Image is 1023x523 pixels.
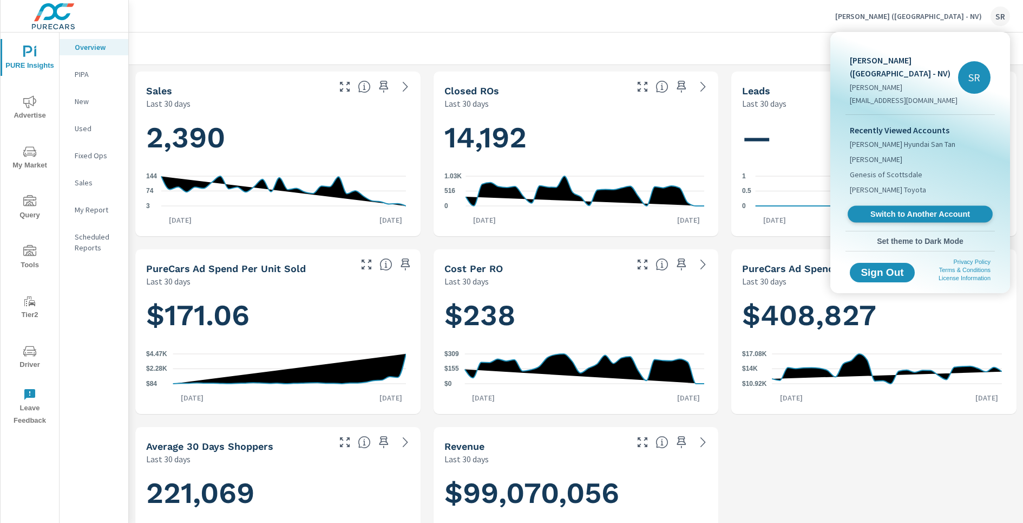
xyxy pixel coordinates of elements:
[850,184,926,195] span: [PERSON_NAME] Toyota
[850,139,955,150] span: [PERSON_NAME] Hyundai San Tan
[850,154,902,165] span: [PERSON_NAME]
[958,61,991,94] div: SR
[848,206,993,223] a: Switch to Another Account
[850,54,958,80] p: [PERSON_NAME] ([GEOGRAPHIC_DATA] - NV)
[850,169,922,180] span: Genesis of Scottsdale
[850,236,991,246] span: Set theme to Dark Mode
[850,124,991,137] p: Recently Viewed Accounts
[939,267,991,273] a: Terms & Conditions
[850,82,958,93] p: [PERSON_NAME]
[939,275,991,281] a: License Information
[954,259,991,265] a: Privacy Policy
[850,263,915,282] button: Sign Out
[845,231,995,251] button: Set theme to Dark Mode
[858,268,906,277] span: Sign Out
[850,95,958,106] p: [EMAIL_ADDRESS][DOMAIN_NAME]
[854,209,986,219] span: Switch to Another Account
